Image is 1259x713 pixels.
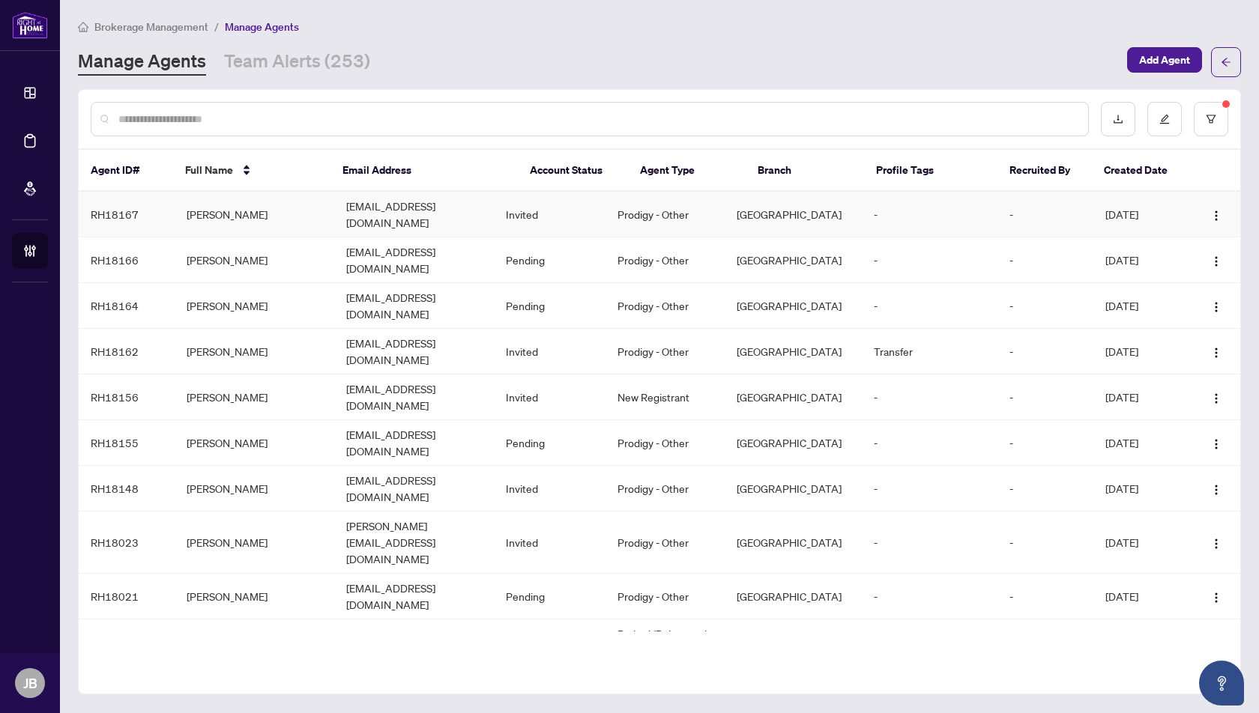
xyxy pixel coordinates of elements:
[862,374,997,420] td: -
[997,329,1093,374] td: -
[1093,329,1189,374] td: [DATE]
[175,619,334,682] td: [PERSON_NAME]
[79,237,175,283] td: RH18166
[79,420,175,466] td: RH18155
[1093,619,1189,682] td: [DATE]
[997,237,1093,283] td: -
[606,512,725,574] td: Prodigy - Other
[79,329,175,374] td: RH18162
[1210,484,1222,496] img: Logo
[175,574,334,619] td: [PERSON_NAME]
[725,237,862,283] td: [GEOGRAPHIC_DATA]
[606,466,725,512] td: Prodigy - Other
[1210,592,1222,604] img: Logo
[1204,530,1228,554] button: Logo
[725,574,862,619] td: [GEOGRAPHIC_DATA]
[518,150,628,192] th: Account Status
[725,512,862,574] td: [GEOGRAPHIC_DATA]
[334,374,494,420] td: [EMAIL_ADDRESS][DOMAIN_NAME]
[862,420,997,466] td: -
[225,20,299,34] span: Manage Agents
[862,237,997,283] td: -
[494,192,606,237] td: Invited
[1159,114,1170,124] span: edit
[1093,420,1189,466] td: [DATE]
[997,574,1093,619] td: -
[79,283,175,329] td: RH18164
[606,420,725,466] td: Prodigy - Other
[185,162,233,178] span: Full Name
[725,374,862,420] td: [GEOGRAPHIC_DATA]
[494,619,606,682] td: Invited
[1210,392,1222,404] img: Logo
[79,150,173,192] th: Agent ID#
[79,512,175,574] td: RH18023
[606,192,725,237] td: Prodigy - Other
[1093,192,1189,237] td: [DATE]
[23,673,37,694] span: JB
[1101,102,1135,136] button: download
[997,283,1093,329] td: -
[862,283,997,329] td: -
[1147,102,1182,136] button: edit
[494,283,606,329] td: Pending
[1210,210,1222,222] img: Logo
[334,192,494,237] td: [EMAIL_ADDRESS][DOMAIN_NAME]
[997,192,1093,237] td: -
[746,150,864,192] th: Branch
[864,150,997,192] th: Profile Tags
[1092,150,1186,192] th: Created Date
[725,283,862,329] td: [GEOGRAPHIC_DATA]
[1210,347,1222,359] img: Logo
[214,18,219,35] li: /
[78,22,88,32] span: home
[334,574,494,619] td: [EMAIL_ADDRESS][DOMAIN_NAME]
[1210,255,1222,267] img: Logo
[1204,431,1228,455] button: Logo
[334,466,494,512] td: [EMAIL_ADDRESS][DOMAIN_NAME]
[175,512,334,574] td: [PERSON_NAME]
[1093,512,1189,574] td: [DATE]
[334,237,494,283] td: [EMAIL_ADDRESS][DOMAIN_NAME]
[1204,584,1228,608] button: Logo
[606,283,725,329] td: Prodigy - Other
[224,49,370,76] a: Team Alerts (253)
[1204,339,1228,363] button: Logo
[606,619,725,682] td: Parked (Reinstated with [PERSON_NAME])
[606,574,725,619] td: Prodigy - Other
[606,374,725,420] td: New Registrant
[334,283,494,329] td: [EMAIL_ADDRESS][DOMAIN_NAME]
[175,237,334,283] td: [PERSON_NAME]
[1093,574,1189,619] td: [DATE]
[1210,538,1222,550] img: Logo
[173,150,330,192] th: Full Name
[725,420,862,466] td: [GEOGRAPHIC_DATA]
[1204,385,1228,409] button: Logo
[1210,438,1222,450] img: Logo
[175,283,334,329] td: [PERSON_NAME]
[1127,47,1202,73] button: Add Agent
[1093,283,1189,329] td: [DATE]
[997,420,1093,466] td: -
[1093,237,1189,283] td: [DATE]
[1204,476,1228,500] button: Logo
[1113,114,1123,124] span: download
[1206,114,1216,124] span: filter
[175,329,334,374] td: [PERSON_NAME]
[334,329,494,374] td: [EMAIL_ADDRESS][DOMAIN_NAME]
[79,374,175,420] td: RH18156
[494,329,606,374] td: Invited
[997,619,1093,682] td: -
[94,20,208,34] span: Brokerage Management
[334,420,494,466] td: [EMAIL_ADDRESS][DOMAIN_NAME]
[79,574,175,619] td: RH18021
[997,466,1093,512] td: -
[79,192,175,237] td: RH18167
[78,49,206,76] a: Manage Agents
[79,466,175,512] td: RH18148
[725,192,862,237] td: [GEOGRAPHIC_DATA]
[494,237,606,283] td: Pending
[862,192,997,237] td: -
[725,619,862,682] td: [GEOGRAPHIC_DATA]
[997,374,1093,420] td: -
